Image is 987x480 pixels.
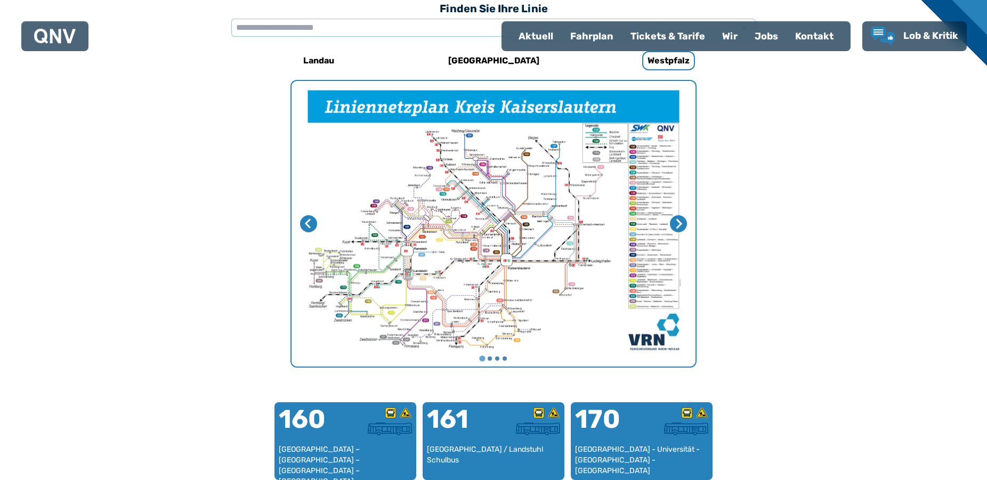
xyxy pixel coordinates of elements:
[427,444,560,476] div: [GEOGRAPHIC_DATA] / Landstuhl Schulbus
[299,52,338,69] h6: Landau
[292,81,695,367] li: 1 von 4
[488,356,492,361] button: Gehe zu Seite 2
[444,52,544,69] h6: [GEOGRAPHIC_DATA]
[642,51,695,70] h6: Westpfalz
[787,22,842,50] a: Kontakt
[292,81,695,367] div: My Favorite Images
[503,356,507,361] button: Gehe zu Seite 4
[292,355,695,362] ul: Wählen Sie eine Seite zum Anzeigen
[300,215,317,232] button: Letzte Seite
[510,22,562,50] a: Aktuell
[562,22,622,50] a: Fahrplan
[423,48,564,74] a: [GEOGRAPHIC_DATA]
[871,27,958,46] a: Lob & Kritik
[575,444,708,476] div: [GEOGRAPHIC_DATA] - Universität - [GEOGRAPHIC_DATA] - [GEOGRAPHIC_DATA]
[714,22,746,50] a: Wir
[746,22,787,50] a: Jobs
[279,444,412,476] div: [GEOGRAPHIC_DATA] – [GEOGRAPHIC_DATA] – [GEOGRAPHIC_DATA] – [GEOGRAPHIC_DATA] – [GEOGRAPHIC_DATA]...
[495,356,499,361] button: Gehe zu Seite 3
[664,422,708,435] img: Überlandbus
[516,422,560,435] img: Überlandbus
[292,81,695,367] img: Netzpläne Westpfalz Seite 1 von 4
[575,406,642,445] div: 170
[34,26,76,47] a: QNV Logo
[279,406,345,445] div: 160
[427,406,493,445] div: 161
[34,29,76,44] img: QNV Logo
[597,48,739,74] a: Westpfalz
[368,422,412,435] img: Überlandbus
[903,30,958,42] span: Lob & Kritik
[622,22,714,50] a: Tickets & Tarife
[479,356,485,362] button: Gehe zu Seite 1
[248,48,390,74] a: Landau
[670,215,687,232] button: Nächste Seite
